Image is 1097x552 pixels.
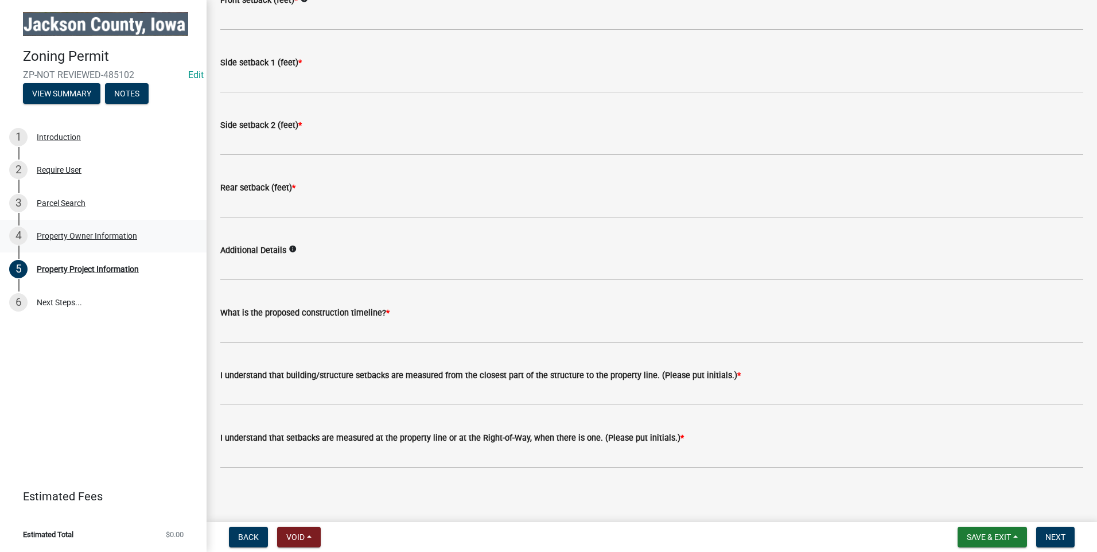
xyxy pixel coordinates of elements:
div: Property Owner Information [37,232,137,240]
button: Save & Exit [958,527,1027,547]
div: 1 [9,128,28,146]
label: Rear setback (feet) [220,184,295,192]
div: 2 [9,161,28,179]
span: Next [1045,532,1065,542]
a: Edit [188,69,204,80]
button: Back [229,527,268,547]
button: Notes [105,83,149,104]
label: I understand that building/structure setbacks are measured from the closest part of the structure... [220,372,741,380]
span: Back [238,532,259,542]
label: Side setback 2 (feet) [220,122,302,130]
div: Property Project Information [37,265,139,273]
wm-modal-confirm: Summary [23,90,100,99]
button: Void [277,527,321,547]
label: Additional Details [220,247,286,255]
div: 3 [9,194,28,212]
a: Estimated Fees [9,485,188,508]
label: I understand that setbacks are measured at the property line or at the Right-of-Way, when there i... [220,434,684,442]
img: Jackson County, Iowa [23,12,188,36]
span: ZP-NOT REVIEWED-485102 [23,69,184,80]
div: Introduction [37,133,81,141]
wm-modal-confirm: Edit Application Number [188,69,204,80]
button: Next [1036,527,1075,547]
label: Side setback 1 (feet) [220,59,302,67]
wm-modal-confirm: Notes [105,90,149,99]
div: 6 [9,293,28,312]
label: What is the proposed construction timeline? [220,309,390,317]
span: $0.00 [166,531,184,538]
span: Void [286,532,305,542]
span: Estimated Total [23,531,73,538]
i: info [289,245,297,253]
div: Parcel Search [37,199,85,207]
div: Require User [37,166,81,174]
button: View Summary [23,83,100,104]
div: 5 [9,260,28,278]
h4: Zoning Permit [23,48,197,65]
div: 4 [9,227,28,245]
span: Save & Exit [967,532,1011,542]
